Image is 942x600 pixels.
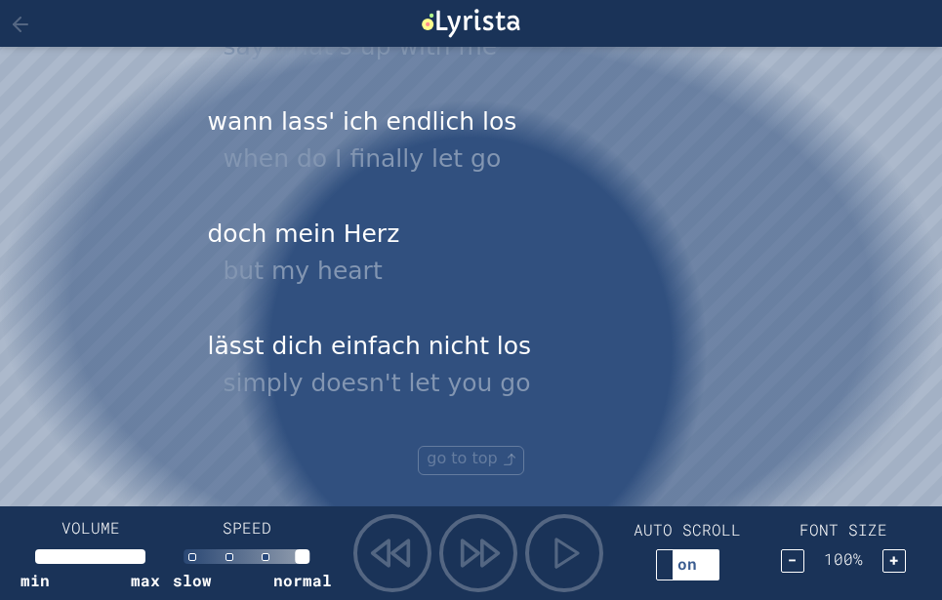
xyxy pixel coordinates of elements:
span: max [131,569,160,592]
span: 100 % [808,547,879,571]
button: − [781,549,804,573]
div: wann lass' ich endlich los [190,90,753,194]
h4: FONT SIZE [799,518,887,541]
div: on [657,552,717,576]
div: simply doesn't let you go [224,365,735,402]
div: lässt dich einfach nicht los [190,314,753,419]
div: doch mein Herz [190,202,753,306]
span: min [20,569,50,592]
span: + [889,549,899,570]
span: slow [173,569,212,592]
span: normal [273,569,332,592]
h4: AUTO SCROLL [634,518,741,541]
button: + [882,549,906,573]
div: when do I finally let go [224,140,735,178]
button: go to top [418,446,523,475]
h4: SPEED [192,516,303,540]
span: − [788,549,798,570]
h4: VOLUME [35,516,145,540]
div: but my heart [224,253,735,290]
